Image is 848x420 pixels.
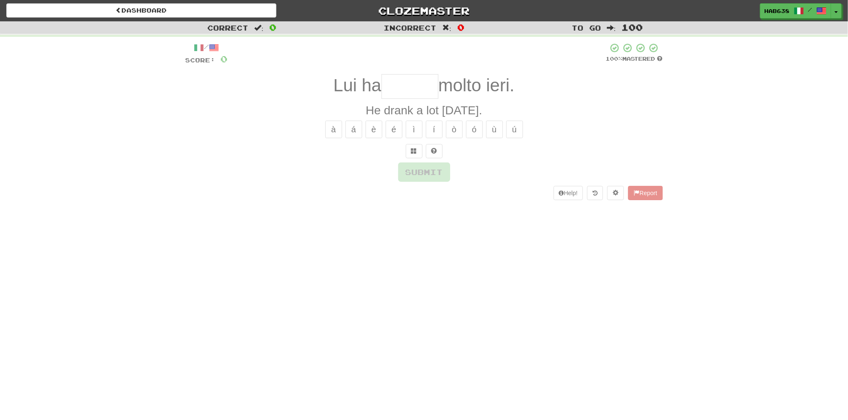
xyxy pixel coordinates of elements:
[398,162,450,182] button: Submit
[457,22,464,32] span: 0
[384,23,436,32] span: Incorrect
[607,24,616,31] span: :
[426,144,443,158] button: Single letter hint - you only get 1 per sentence and score half the points! alt+h
[426,121,443,138] button: í
[587,186,603,200] button: Round history (alt+y)
[808,7,812,13] span: /
[622,22,643,32] span: 100
[438,75,515,95] span: molto ieri.
[186,43,228,53] div: /
[606,55,623,62] span: 100 %
[446,121,463,138] button: ò
[6,3,276,18] a: Dashboard
[628,186,662,200] button: Report
[386,121,402,138] button: é
[186,102,663,119] div: He drank a lot [DATE].
[554,186,583,200] button: Help!
[345,121,362,138] button: á
[207,23,248,32] span: Correct
[760,3,831,18] a: hab638 /
[254,24,263,31] span: :
[466,121,483,138] button: ó
[406,144,423,158] button: Switch sentence to multiple choice alt+p
[506,121,523,138] button: ú
[269,22,276,32] span: 0
[486,121,503,138] button: ù
[289,3,559,18] a: Clozemaster
[221,54,228,64] span: 0
[186,57,216,64] span: Score:
[333,75,381,95] span: Lui ha
[442,24,451,31] span: :
[572,23,601,32] span: To go
[765,7,790,15] span: hab638
[325,121,342,138] button: à
[366,121,382,138] button: è
[406,121,423,138] button: ì
[606,55,663,63] div: Mastered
